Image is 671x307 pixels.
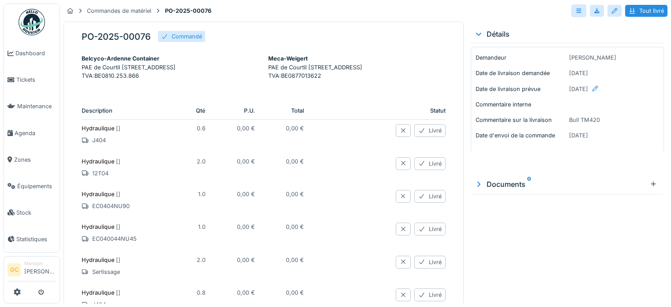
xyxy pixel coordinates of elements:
[82,63,259,72] p: PAE de Courtil [STREET_ADDRESS]
[414,190,446,203] div: Livré
[19,9,45,35] img: Badge_color-CXgf-gQk.svg
[184,157,206,166] p: 2.0
[172,32,202,41] div: Commandé
[414,124,446,137] div: Livré
[184,288,206,297] p: 0.8
[220,157,255,166] p: 0,00 €
[82,223,169,231] p: Hydraulique
[474,29,660,39] div: Détails
[476,53,566,62] p: Demandeur
[116,257,120,263] span: [ ]
[269,157,304,166] p: 0,00 €
[220,190,255,198] p: 0,00 €
[82,31,151,42] h5: PO-2025-00076
[116,289,120,296] span: [ ]
[4,173,60,199] a: Équipements
[82,190,169,198] p: Hydraulique
[15,49,56,57] span: Dashboard
[82,202,169,210] p: EC0404NU90
[184,223,206,231] p: 1.0
[82,288,169,297] p: Hydraulique
[569,69,659,77] p: [DATE]
[269,288,304,297] p: 0,00 €
[16,235,56,243] span: Statistiques
[82,124,169,133] p: Hydraulique
[268,54,446,63] div: Meca-Weigert
[17,102,56,110] span: Maintenance
[82,72,259,80] p: TVA : BE0810.253.866
[184,124,206,133] p: 0.6
[161,7,215,15] strong: PO-2025-00076
[4,146,60,173] a: Zones
[184,190,206,198] p: 1.0
[476,116,566,124] p: Commentaire sur la livraison
[24,260,56,279] li: [PERSON_NAME]
[569,131,659,140] p: [DATE]
[569,116,659,124] p: Bull TM420
[625,5,667,17] div: Tout livré
[220,124,255,133] p: 0,00 €
[4,226,60,252] a: Statistiques
[15,129,56,137] span: Agenda
[16,76,56,84] span: Tickets
[4,67,60,93] a: Tickets
[476,69,566,77] p: Date de livraison demandée
[220,256,255,264] p: 0,00 €
[476,85,566,93] p: Date de livraison prévue
[569,53,659,62] p: [PERSON_NAME]
[82,268,169,276] p: Sertissage
[268,72,446,80] p: TVA : BE0877013622
[338,102,446,120] th: Statut
[414,223,446,235] div: Livré
[527,179,531,190] sup: 0
[7,260,56,281] a: GC Manager[PERSON_NAME]
[269,190,304,198] p: 0,00 €
[220,223,255,231] p: 0,00 €
[476,131,566,140] p: Date d'envoi de la commande
[269,223,304,231] p: 0,00 €
[184,256,206,264] p: 2.0
[269,124,304,133] p: 0,00 €
[116,191,120,197] span: [ ]
[569,85,659,100] div: [DATE]
[24,260,56,267] div: Manager
[414,157,446,170] div: Livré
[82,54,259,63] div: Belcyco-Ardenne Container
[116,158,120,165] span: [ ]
[16,208,56,217] span: Stock
[82,256,169,264] p: Hydraulique
[82,157,169,166] p: Hydraulique
[262,102,311,120] th: Total
[82,136,169,144] p: J404
[268,63,446,72] p: PAE de Courtil [STREET_ADDRESS]
[414,288,446,301] div: Livré
[269,256,304,264] p: 0,00 €
[213,102,262,120] th: P.U.
[116,224,120,230] span: [ ]
[4,199,60,226] a: Stock
[116,125,120,132] span: [ ]
[87,7,151,15] div: Commandes de matériel
[414,256,446,269] div: Livré
[220,288,255,297] p: 0,00 €
[176,102,213,120] th: Qté
[82,169,169,178] p: 12T04
[4,120,60,146] a: Agenda
[4,93,60,120] a: Maintenance
[82,235,169,243] p: EC040044NU45
[4,40,60,67] a: Dashboard
[474,179,646,190] div: Documents
[476,100,566,109] p: Commentaire interne
[17,182,56,190] span: Équipements
[82,102,176,120] th: Description
[14,155,56,164] span: Zones
[7,263,21,277] li: GC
